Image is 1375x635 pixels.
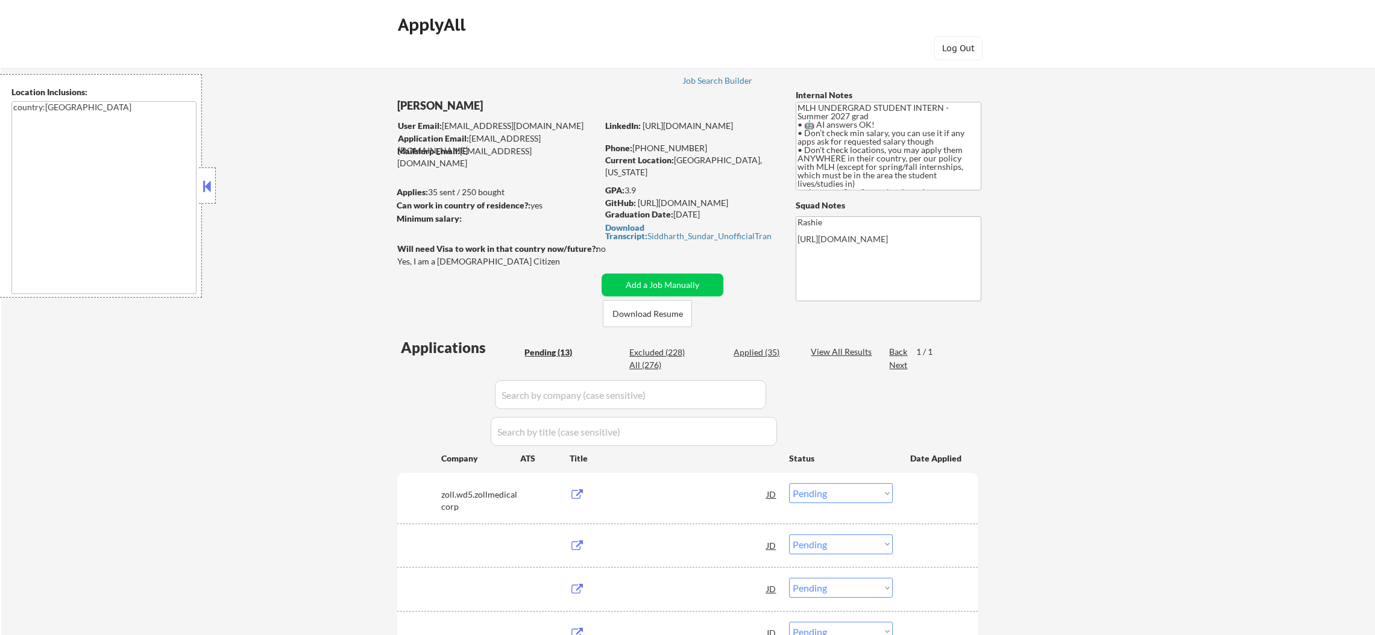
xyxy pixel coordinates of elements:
div: JD [766,578,778,599]
strong: GitHub: [605,198,636,208]
div: [PERSON_NAME] [397,98,645,113]
a: [URL][DOMAIN_NAME] [643,120,733,131]
div: Status [789,447,893,469]
strong: Minimum salary: [397,213,462,224]
strong: Mailslurp Email: [397,146,460,156]
input: Search by title (case sensitive) [491,417,777,446]
div: Title [570,452,778,465]
div: Applied (35) [734,346,794,358]
div: zoll.wd5.zollmedicalcorp [441,489,520,512]
div: Back [889,346,908,358]
strong: Will need Visa to work in that country now/future?: [397,243,598,254]
button: Log Out [934,36,983,60]
div: 35 sent / 250 bought [397,186,597,198]
strong: User Email: [398,120,442,131]
div: Excluded (228) [629,346,690,358]
strong: LinkedIn: [605,120,641,131]
div: Squad Notes [796,199,981,211]
div: Job Search Builder [682,77,753,85]
div: [DATE] [605,208,776,221]
div: View All Results [811,346,875,358]
button: Download Resume [603,300,692,327]
strong: Can work in country of residence?: [397,200,530,210]
div: Company [441,452,520,465]
div: Location Inclusions: [11,86,197,98]
strong: Applies: [397,187,428,197]
a: [URL][DOMAIN_NAME] [638,198,728,208]
strong: Phone: [605,143,632,153]
div: ATS [520,452,570,465]
div: ApplyAll [398,14,469,35]
strong: Application Email: [398,133,469,143]
div: Siddharth_Sundar_UnofficialTranscript.pdf [605,224,773,249]
div: [PHONE_NUMBER] [605,142,776,154]
div: [EMAIL_ADDRESS][DOMAIN_NAME] [398,120,597,132]
div: [EMAIL_ADDRESS][DOMAIN_NAME] [397,145,597,169]
div: Internal Notes [796,89,981,101]
div: 3.9 [605,184,778,196]
div: Date Applied [910,452,963,465]
div: Next [889,359,908,371]
div: [GEOGRAPHIC_DATA], [US_STATE] [605,154,776,178]
strong: Current Location: [605,155,674,165]
div: Applications [401,340,520,355]
div: JD [766,534,778,556]
a: Job Search Builder [682,76,753,88]
a: Download Transcript:Siddharth_Sundar_UnofficialTranscript.pdf [605,223,773,240]
div: [EMAIL_ADDRESS][DOMAIN_NAME] [398,133,597,156]
div: yes [397,199,594,211]
strong: Download Transcript: [605,222,647,241]
strong: GPA: [605,185,625,195]
div: no [596,243,631,255]
div: JD [766,483,778,505]
strong: Graduation Date: [605,209,673,219]
input: Search by company (case sensitive) [495,380,766,409]
div: All (276) [629,359,690,371]
div: Pending (13) [524,346,585,358]
div: Yes, I am a [DEMOGRAPHIC_DATA] Citizen [397,255,601,267]
div: 1 / 1 [916,346,944,358]
button: Add a Job Manually [602,274,723,296]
